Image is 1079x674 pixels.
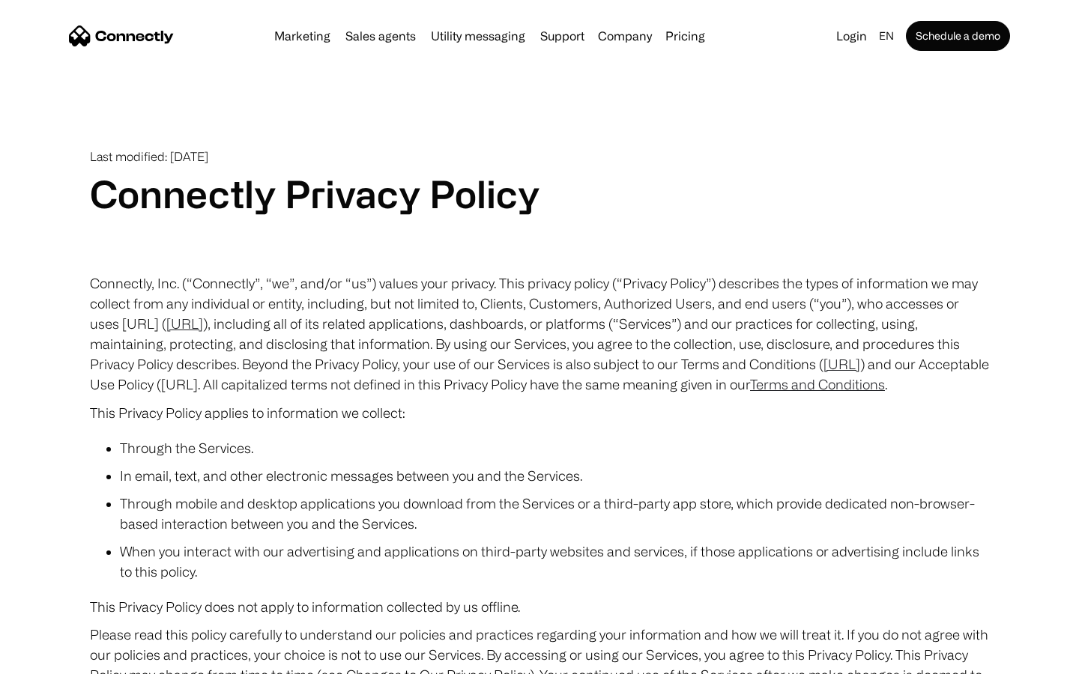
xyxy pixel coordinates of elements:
[90,597,989,617] p: This Privacy Policy does not apply to information collected by us offline.
[534,30,590,42] a: Support
[823,356,860,371] a: [URL]
[120,541,989,582] li: When you interact with our advertising and applications on third-party websites and services, if ...
[166,316,203,331] a: [URL]
[90,216,989,237] p: ‍
[750,377,885,392] a: Terms and Conditions
[120,438,989,458] li: Through the Services.
[830,25,873,46] a: Login
[598,25,652,46] div: Company
[90,171,989,216] h1: Connectly Privacy Policy
[879,25,894,46] div: en
[906,21,1010,51] a: Schedule a demo
[90,150,989,164] p: Last modified: [DATE]
[425,30,531,42] a: Utility messaging
[268,30,336,42] a: Marketing
[90,273,989,395] p: Connectly, Inc. (“Connectly”, “we”, and/or “us”) values your privacy. This privacy policy (“Priva...
[120,466,989,486] li: In email, text, and other electronic messages between you and the Services.
[659,30,711,42] a: Pricing
[90,245,989,266] p: ‍
[339,30,422,42] a: Sales agents
[120,494,989,534] li: Through mobile and desktop applications you download from the Services or a third-party app store...
[30,648,90,669] ul: Language list
[15,646,90,669] aside: Language selected: English
[90,402,989,423] p: This Privacy Policy applies to information we collect:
